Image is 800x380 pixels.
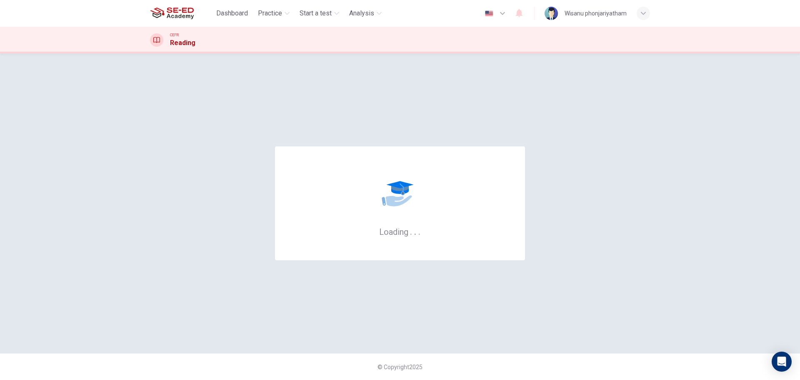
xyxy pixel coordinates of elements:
h6: Loading [379,226,421,237]
h1: Reading [170,38,195,48]
img: en [484,10,494,17]
h6: . [414,224,417,238]
button: Practice [255,6,293,21]
div: Wisanu phonjariyatham [565,8,627,18]
span: Practice [258,8,282,18]
img: SE-ED Academy logo [150,5,194,22]
div: Open Intercom Messenger [772,352,792,372]
span: Dashboard [216,8,248,18]
h6: . [418,224,421,238]
h6: . [410,224,412,238]
button: Dashboard [213,6,251,21]
a: SE-ED Academy logo [150,5,213,22]
img: Profile picture [545,7,558,20]
button: Start a test [296,6,342,21]
button: Analysis [346,6,385,21]
span: © Copyright 2025 [377,364,422,370]
span: Analysis [349,8,374,18]
span: CEFR [170,32,179,38]
span: Start a test [300,8,332,18]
